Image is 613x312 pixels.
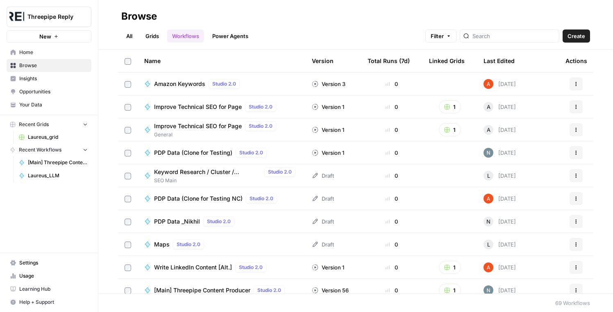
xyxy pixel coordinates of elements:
div: Version 1 [312,263,344,271]
a: Usage [7,269,91,283]
div: 0 [368,172,416,180]
div: 0 [368,240,416,249]
img: c5ablnw6d01w38l43ylndsx32y4l [484,148,493,158]
button: Recent Workflows [7,144,91,156]
div: [DATE] [484,102,516,112]
div: Last Edited [484,50,515,72]
a: Improve Technical SEO for PageStudio 2.0 [144,102,299,112]
span: Studio 2.0 [257,287,281,294]
a: Power Agents [207,29,253,43]
a: Amazon KeywordsStudio 2.0 [144,79,299,89]
span: Keyword Research / Cluster / Relevancy Match [154,168,261,176]
span: Studio 2.0 [268,168,292,176]
span: Studio 2.0 [249,103,272,111]
div: Draft [312,240,334,249]
span: Help + Support [19,298,88,306]
span: Threepipe Reply [27,13,77,21]
button: New [7,30,91,43]
div: [DATE] [484,171,516,181]
div: [DATE] [484,148,516,158]
button: Recent Grids [7,118,91,131]
span: Studio 2.0 [249,122,272,130]
span: PDP Data _Nikhil [154,217,200,226]
a: Grids [141,29,164,43]
div: 0 [368,263,416,271]
a: Learning Hub [7,283,91,296]
div: Name [144,50,299,72]
span: Filter [431,32,444,40]
img: c5ablnw6d01w38l43ylndsx32y4l [484,285,493,295]
span: A [487,126,490,134]
div: Version 1 [312,126,344,134]
a: Laureus_LLM [15,169,91,182]
span: SEO Main [154,177,299,184]
span: Studio 2.0 [177,241,200,248]
span: Home [19,49,88,56]
a: Browse [7,59,91,72]
div: [DATE] [484,262,516,272]
span: Your Data [19,101,88,109]
span: Insights [19,75,88,82]
div: 0 [368,80,416,88]
a: [Main] Threepipe Content Idea & Brief Generator [15,156,91,169]
div: 0 [368,103,416,111]
span: Opportunities [19,88,88,95]
img: cje7zb9ux0f2nqyv5qqgv3u0jxek [484,79,493,89]
button: Workspace: Threepipe Reply [7,7,91,27]
span: [Main] Threepipe Content Idea & Brief Generator [28,159,88,166]
div: Browse [121,10,157,23]
span: PDP Data (Clone for Testing NC) [154,194,243,203]
img: cje7zb9ux0f2nqyv5qqgv3u0jxek [484,194,493,203]
div: [DATE] [484,240,516,249]
img: Threepipe Reply Logo [9,9,24,24]
button: 1 [439,100,461,113]
div: [DATE] [484,217,516,226]
input: Search [472,32,556,40]
span: Amazon Keywords [154,80,205,88]
span: Studio 2.0 [239,149,263,156]
div: [DATE] [484,79,516,89]
span: Recent Grids [19,121,49,128]
div: [DATE] [484,125,516,135]
span: Browse [19,62,88,69]
span: L [487,240,490,249]
span: [Main] Threepipe Content Producer [154,286,250,294]
a: Your Data [7,98,91,111]
div: Draft [312,172,334,180]
button: 1 [439,284,461,297]
span: Settings [19,259,88,267]
a: Keyword Research / Cluster / Relevancy MatchStudio 2.0SEO Main [144,167,299,184]
span: Learning Hub [19,285,88,293]
a: All [121,29,137,43]
a: [Main] Threepipe Content ProducerStudio 2.0 [144,285,299,295]
span: PDP Data (Clone for Testing) [154,149,232,157]
a: PDP Data (Clone for Testing)Studio 2.0 [144,148,299,158]
div: [DATE] [484,285,516,295]
div: 0 [368,217,416,226]
button: 1 [439,261,461,274]
div: 69 Workflows [555,299,590,307]
span: Studio 2.0 [250,195,273,202]
div: Version 3 [312,80,345,88]
a: Insights [7,72,91,85]
div: Draft [312,217,334,226]
img: cje7zb9ux0f2nqyv5qqgv3u0jxek [484,262,493,272]
a: MapsStudio 2.0 [144,240,299,249]
span: Laureus_LLM [28,172,88,179]
div: Version [312,50,334,72]
a: PDP Data (Clone for Testing NC)Studio 2.0 [144,194,299,203]
a: Improve Technical SEO for PageStudio 2.0General [144,121,299,138]
div: Version 56 [312,286,349,294]
span: L [487,172,490,180]
button: Create [563,29,590,43]
div: [DATE] [484,194,516,203]
span: General [154,131,279,138]
span: N [486,217,490,226]
div: 0 [368,286,416,294]
a: Settings [7,256,91,269]
a: Write LinkedIn Content [Alt.]Studio 2.0 [144,262,299,272]
span: Create [568,32,585,40]
span: New [39,32,51,41]
span: Write LinkedIn Content [Alt.] [154,263,232,271]
span: Improve Technical SEO for Page [154,103,242,111]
